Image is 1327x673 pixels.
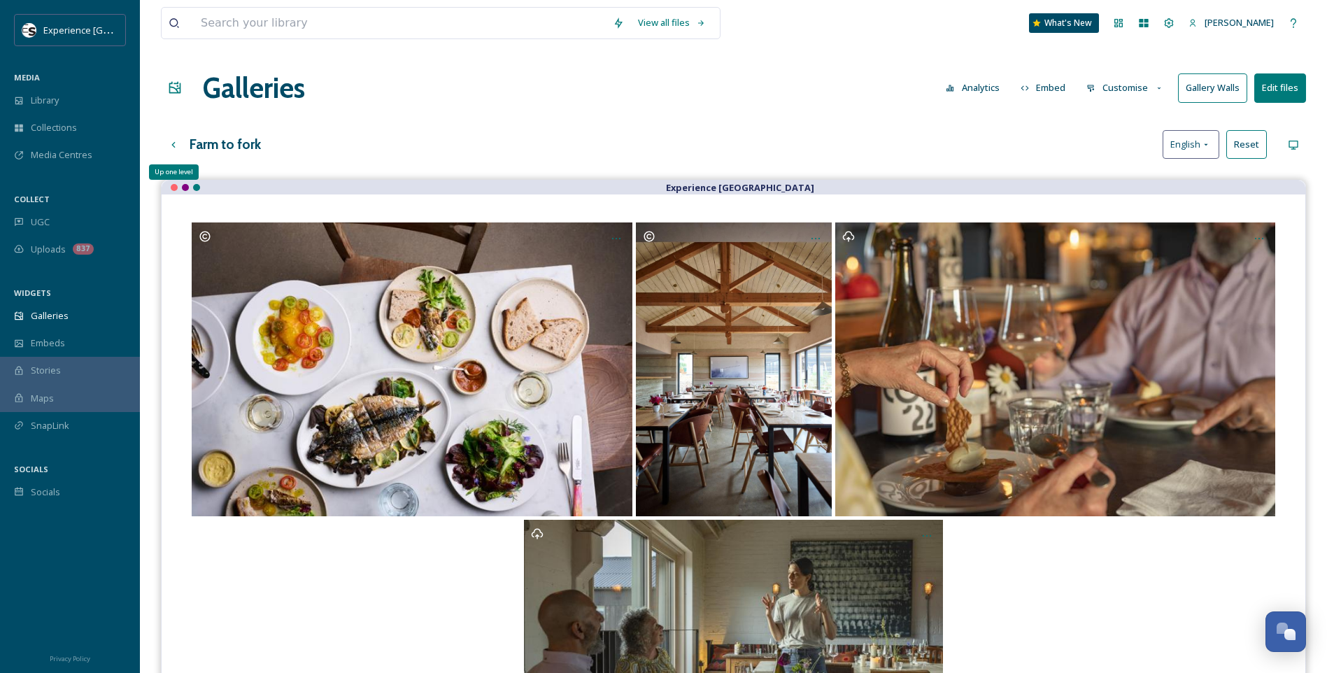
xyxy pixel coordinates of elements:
span: SnapLink [31,419,69,432]
span: Embeds [31,336,65,350]
span: COLLECT [14,194,50,204]
span: Galleries [31,309,69,323]
button: Analytics [939,74,1007,101]
button: Edit files [1254,73,1306,102]
span: SOCIALS [14,464,48,474]
span: Experience [GEOGRAPHIC_DATA] [43,23,182,36]
span: Collections [31,121,77,134]
a: Analytics [939,74,1014,101]
a: Opens media popup. Media description: Dining room at Knepp Wilding Kitchen restaurant. [634,222,833,516]
a: What's New [1029,13,1099,33]
span: WIDGETS [14,288,51,298]
h3: Farm to fork [190,134,261,155]
a: View all files [631,9,713,36]
a: [PERSON_NAME] [1181,9,1281,36]
span: UGC [31,215,50,229]
button: Embed [1014,74,1073,101]
span: MEDIA [14,72,40,83]
span: Media Centres [31,148,92,162]
a: Opens media popup. Media description: Tillingham_10062024_Jamesratchford_Sussex-79.jpg. [833,222,1277,516]
button: Customise [1079,74,1171,101]
img: WSCC%20ES%20Socials%20Icon%20-%20Secondary%20-%20Black.jpg [22,23,36,37]
button: Gallery Walls [1178,73,1247,102]
span: Library [31,94,59,107]
button: Open Chat [1265,611,1306,652]
span: Stories [31,364,61,377]
div: 837 [73,243,94,255]
span: [PERSON_NAME] [1205,16,1274,29]
a: Opens media popup. Media description: Dishes at Knepp Wilding Kitchen and Shop, Sussex. [190,222,634,516]
a: Galleries [203,67,305,109]
input: Search your library [194,8,606,38]
a: Privacy Policy [50,649,90,666]
span: Maps [31,392,54,405]
span: Uploads [31,243,66,256]
span: Socials [31,486,60,499]
button: Reset [1226,130,1267,159]
div: Up one level [149,164,199,180]
span: English [1170,138,1200,151]
strong: Experience [GEOGRAPHIC_DATA] [666,181,814,194]
span: Privacy Policy [50,654,90,663]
